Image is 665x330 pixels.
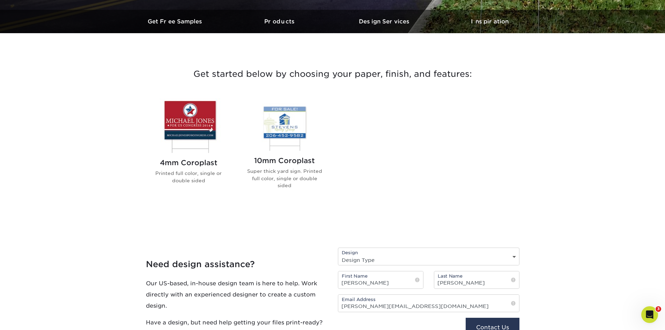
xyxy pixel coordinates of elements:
[149,170,228,184] p: Printed full color, single or double sided
[245,98,324,200] a: 10mm Coroplast Signs 10mm Coroplast Super thick yard sign. Printed full color, single or double s...
[245,98,324,151] img: 10mm Coroplast Signs
[656,306,661,312] span: 3
[437,18,542,25] h3: Inspiration
[228,18,333,25] h3: Products
[146,259,327,269] h4: Need design assistance?
[333,10,437,33] a: Design Services
[333,18,437,25] h3: Design Services
[146,278,327,311] p: Our US-based, in-house design team is here to help. Work directly with an experienced designer to...
[123,10,228,33] a: Get Free Samples
[228,10,333,33] a: Products
[245,168,324,189] p: Super thick yard sign. Printed full color, single or double sided
[149,98,228,153] img: 4mm Coroplast Signs
[149,98,228,200] a: 4mm Coroplast Signs 4mm Coroplast Printed full color, single or double sided
[641,306,658,323] iframe: Intercom live chat
[128,58,537,90] h3: Get started below by choosing your paper, finish, and features:
[123,18,228,25] h3: Get Free Samples
[437,10,542,33] a: Inspiration
[149,159,228,167] h2: 4mm Coroplast
[245,156,324,165] h2: 10mm Coroplast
